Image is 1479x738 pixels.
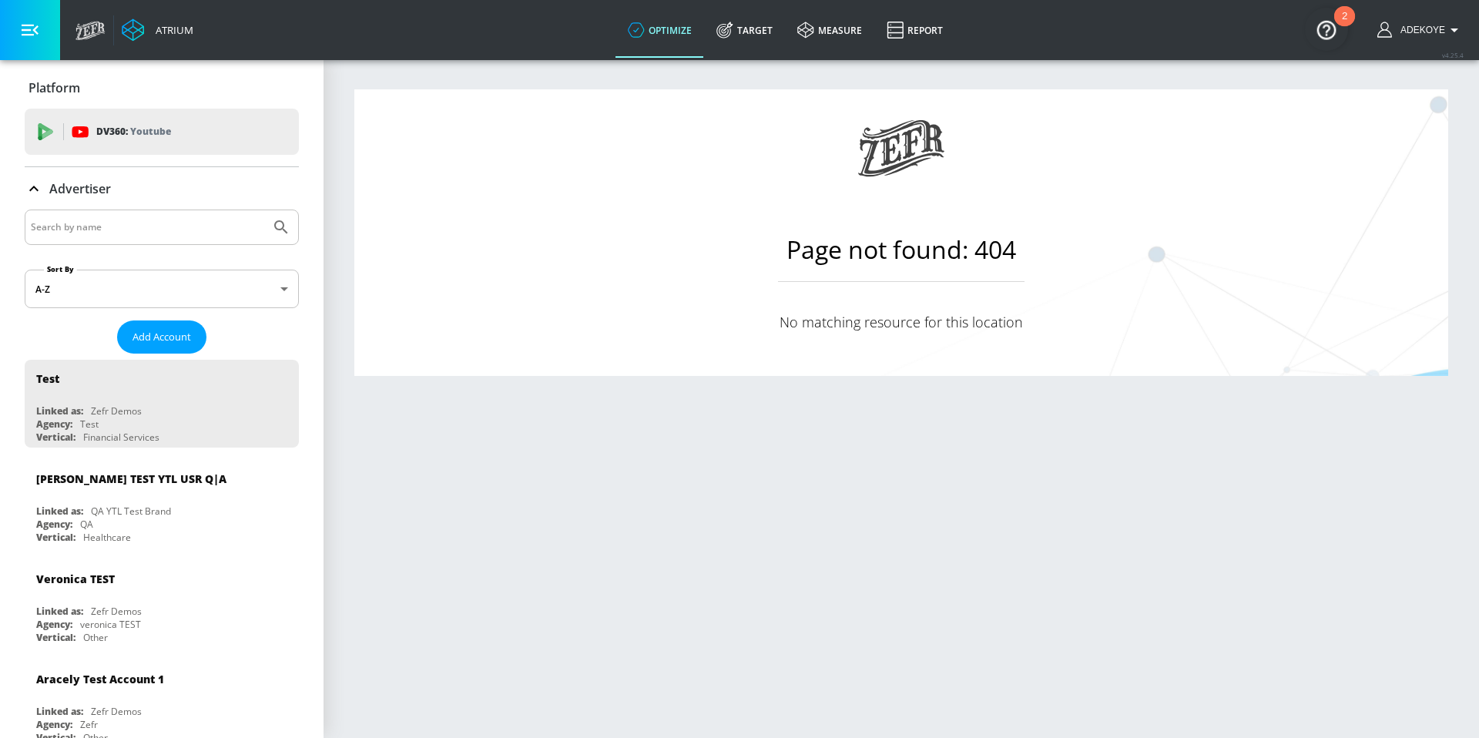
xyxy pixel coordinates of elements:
span: login as: adekoye.oladapo@zefr.com [1394,25,1445,35]
div: TestLinked as:Zefr DemosAgency:TestVertical:Financial Services [25,360,299,448]
p: DV360: [96,123,171,140]
div: Agency: [36,518,72,531]
label: Sort By [44,264,77,274]
p: Advertiser [49,180,111,197]
a: measure [785,2,874,58]
div: Veronica TEST [36,572,115,586]
button: Open Resource Center, 2 new notifications [1305,8,1348,51]
button: Add Account [117,320,206,354]
div: Linked as: [36,404,83,418]
div: Advertiser [25,167,299,210]
div: Agency: [36,718,72,731]
div: Vertical: [36,631,75,644]
a: Report [874,2,955,58]
div: 2 [1342,16,1347,36]
div: QA [80,518,93,531]
div: Linked as: [36,705,83,718]
div: veronica TEST [80,618,141,631]
p: Youtube [130,123,171,139]
input: Search by name [31,217,264,237]
span: Add Account [132,328,191,346]
div: Zefr Demos [91,605,142,618]
div: Vertical: [36,531,75,544]
a: Atrium [122,18,193,42]
div: Financial Services [83,431,159,444]
h1: Page not found: 404 [778,233,1025,282]
div: Agency: [36,618,72,631]
p: Platform [29,79,80,96]
div: [PERSON_NAME] TEST YTL USR Q|A [36,471,226,486]
div: Agency: [36,418,72,431]
div: QA YTL Test Brand [91,505,171,518]
div: A-Z [25,270,299,308]
a: Target [704,2,785,58]
div: Atrium [149,23,193,37]
div: Zefr [80,718,98,731]
div: Aracely Test Account 1 [36,672,164,686]
div: Zefr Demos [91,404,142,418]
div: Other [83,631,108,644]
div: Linked as: [36,605,83,618]
div: Test [36,371,59,386]
div: DV360: Youtube [25,109,299,155]
div: Healthcare [83,531,131,544]
div: Zefr Demos [91,705,142,718]
div: [PERSON_NAME] TEST YTL USR Q|ALinked as:QA YTL Test BrandAgency:QAVertical:Healthcare [25,460,299,548]
button: Adekoye [1377,21,1464,39]
div: Veronica TESTLinked as:Zefr DemosAgency:veronica TESTVertical:Other [25,560,299,648]
p: No matching resource for this location [778,313,1025,331]
div: Linked as: [36,505,83,518]
div: Platform [25,66,299,109]
a: optimize [615,2,704,58]
div: Test [80,418,99,431]
div: Vertical: [36,431,75,444]
span: v 4.25.4 [1442,51,1464,59]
